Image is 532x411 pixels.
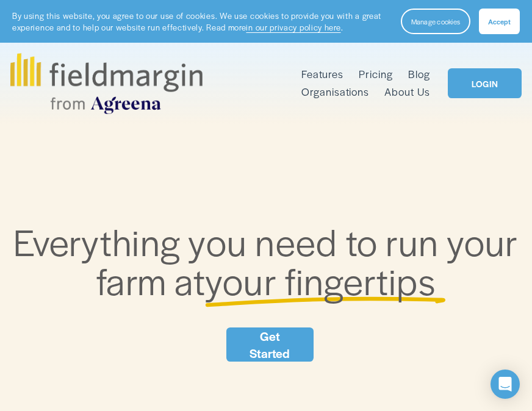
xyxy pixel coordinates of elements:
a: Get Started [226,327,314,362]
a: Blog [408,66,430,84]
a: in our privacy policy here [246,21,340,33]
a: folder dropdown [301,66,343,84]
span: Features [301,66,343,82]
span: your fingertips [205,254,436,306]
div: Open Intercom Messenger [491,370,520,399]
a: LOGIN [448,68,521,98]
a: Pricing [359,66,392,84]
a: Organisations [301,84,369,101]
button: Accept [479,9,520,34]
span: Everything you need to run your farm at [13,215,526,306]
span: Manage cookies [411,16,460,26]
img: fieldmargin.com [10,53,202,114]
a: About Us [384,84,430,101]
button: Manage cookies [401,9,470,34]
span: Accept [488,16,511,26]
p: By using this website, you agree to our use of cookies. We use cookies to provide you with a grea... [12,10,389,34]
